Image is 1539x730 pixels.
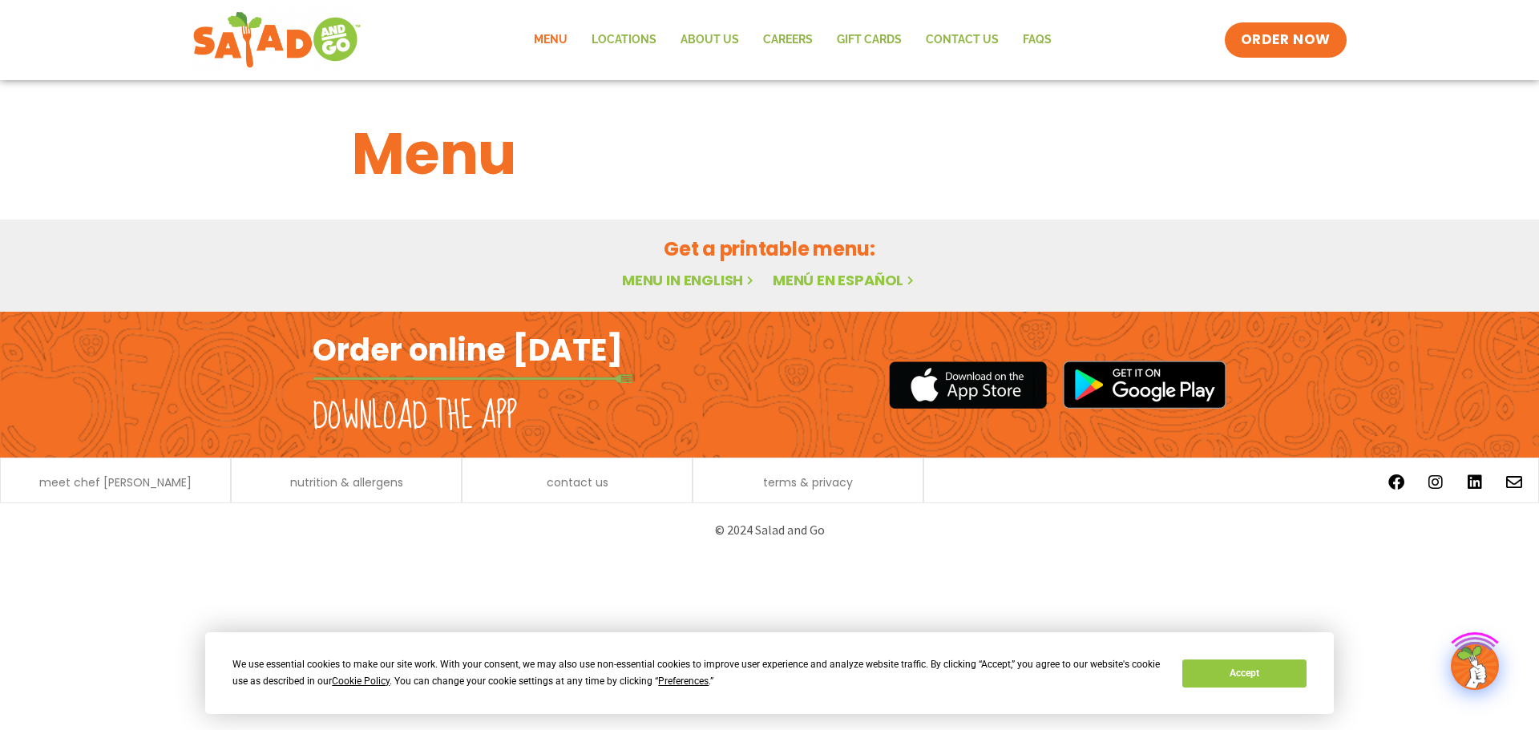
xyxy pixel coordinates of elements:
img: fork [313,374,633,383]
a: Menú en español [773,270,917,290]
a: Menu [522,22,580,58]
a: meet chef [PERSON_NAME] [39,477,192,488]
a: Menu in English [622,270,757,290]
span: ORDER NOW [1241,30,1331,50]
img: new-SAG-logo-768×292 [192,8,362,72]
a: Locations [580,22,669,58]
h2: Order online [DATE] [313,330,623,369]
a: Careers [751,22,825,58]
div: Cookie Consent Prompt [205,632,1334,714]
img: appstore [889,359,1047,411]
h1: Menu [352,111,1187,197]
a: contact us [547,477,608,488]
h2: Get a printable menu: [352,235,1187,263]
a: nutrition & allergens [290,477,403,488]
div: We use essential cookies to make our site work. With your consent, we may also use non-essential ... [232,656,1163,690]
button: Accept [1182,659,1306,688]
span: Cookie Policy [332,676,390,687]
a: FAQs [1011,22,1064,58]
a: Contact Us [914,22,1011,58]
a: terms & privacy [763,477,853,488]
h2: Download the app [313,394,517,439]
img: google_play [1063,361,1226,409]
p: © 2024 Salad and Go [321,519,1218,541]
a: About Us [669,22,751,58]
nav: Menu [522,22,1064,58]
span: Preferences [658,676,709,687]
a: GIFT CARDS [825,22,914,58]
a: ORDER NOW [1225,22,1347,58]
